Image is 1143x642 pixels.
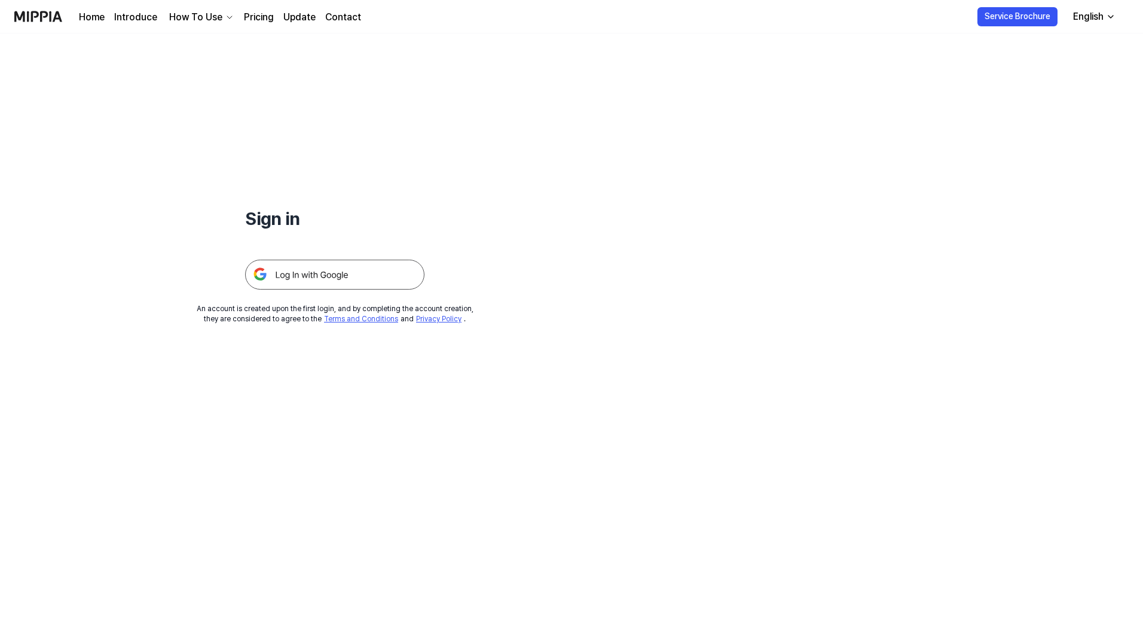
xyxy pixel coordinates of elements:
a: Contact [325,10,361,25]
a: Terms and Conditions [324,315,398,323]
a: Pricing [244,10,274,25]
a: Introduce [114,10,157,25]
a: Home [79,10,105,25]
button: Service Brochure [977,7,1058,26]
div: How To Use [167,10,225,25]
div: An account is created upon the first login, and by completing the account creation, they are cons... [197,304,473,324]
a: Update [283,10,316,25]
a: Privacy Policy [416,315,462,323]
img: 구글 로그인 버튼 [245,260,424,290]
h1: Sign in [245,206,424,231]
button: How To Use [167,10,234,25]
div: English [1071,10,1106,24]
button: English [1063,5,1123,29]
